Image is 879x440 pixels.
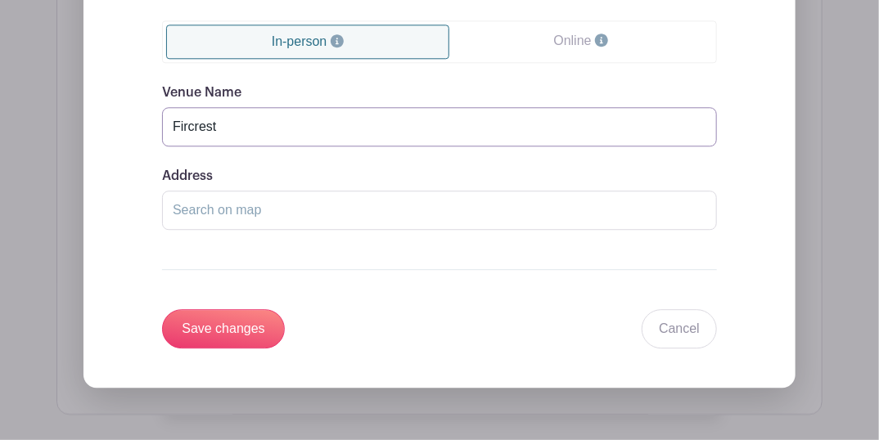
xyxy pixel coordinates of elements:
[162,85,241,101] label: Venue Name
[166,25,449,59] a: In-person
[642,309,717,348] a: Cancel
[162,191,717,230] input: Search on map
[162,168,213,184] label: Address
[449,25,713,57] a: Online
[162,309,285,348] input: Save changes
[162,107,717,146] input: Where is the event happening?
